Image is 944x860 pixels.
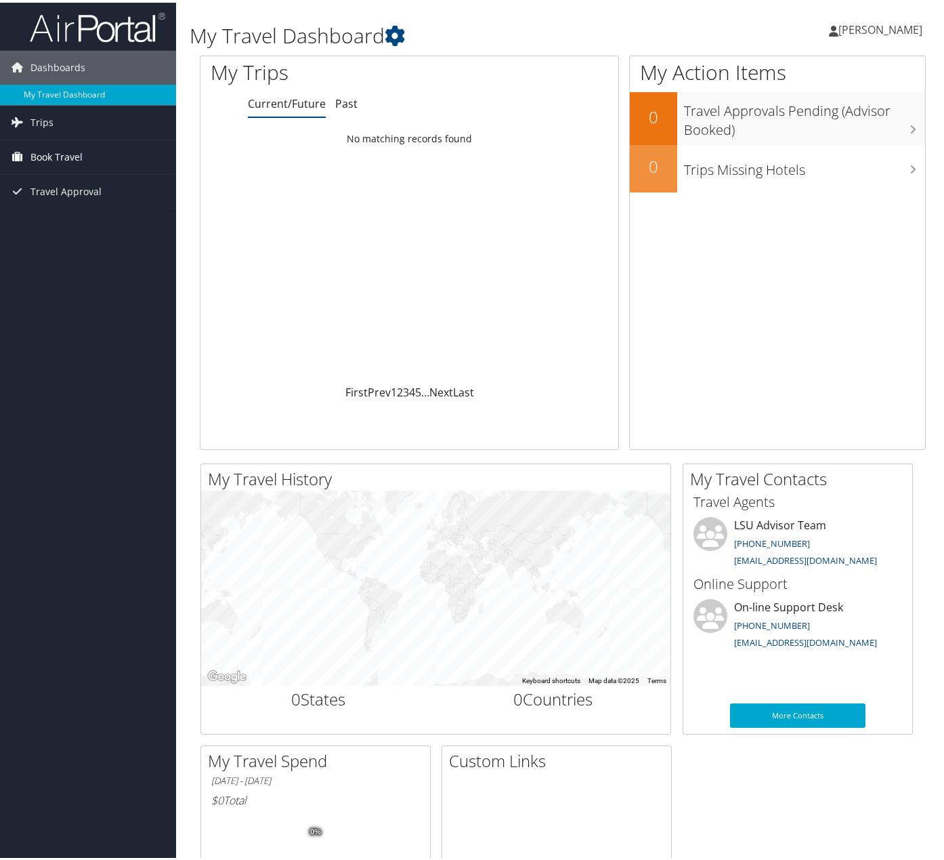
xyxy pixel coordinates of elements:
[684,151,925,177] h3: Trips Missing Hotels
[630,142,925,190] a: 0Trips Missing Hotels
[730,701,865,725] a: More Contacts
[687,596,909,652] li: On-line Support Desk
[291,685,301,708] span: 0
[345,382,368,397] a: First
[513,685,523,708] span: 0
[647,674,666,682] a: Terms (opens in new tab)
[734,617,810,629] a: [PHONE_NUMBER]
[630,103,677,126] h2: 0
[522,674,580,683] button: Keyboard shortcuts
[588,674,639,682] span: Map data ©2025
[391,382,397,397] a: 1
[30,48,85,82] span: Dashboards
[190,19,687,47] h1: My Travel Dashboard
[211,790,223,805] span: $0
[734,634,877,646] a: [EMAIL_ADDRESS][DOMAIN_NAME]
[829,7,936,47] a: [PERSON_NAME]
[335,94,358,108] a: Past
[684,92,925,137] h3: Travel Approvals Pending (Advisor Booked)
[208,747,430,770] h2: My Travel Spend
[415,382,421,397] a: 5
[310,825,321,834] tspan: 0%
[693,572,902,591] h3: Online Support
[248,94,326,108] a: Current/Future
[446,685,661,708] h2: Countries
[205,666,249,683] a: Open this area in Google Maps (opens a new window)
[211,790,420,805] h6: Total
[205,666,249,683] img: Google
[630,56,925,84] h1: My Action Items
[453,382,474,397] a: Last
[30,172,102,206] span: Travel Approval
[211,56,434,84] h1: My Trips
[838,20,922,35] span: [PERSON_NAME]
[734,552,877,564] a: [EMAIL_ADDRESS][DOMAIN_NAME]
[449,747,671,770] h2: Custom Links
[211,772,420,785] h6: [DATE] - [DATE]
[687,514,909,570] li: LSU Advisor Team
[208,465,670,488] h2: My Travel History
[368,382,391,397] a: Prev
[409,382,415,397] a: 4
[630,89,925,142] a: 0Travel Approvals Pending (Advisor Booked)
[30,138,83,171] span: Book Travel
[630,152,677,176] h2: 0
[734,535,810,547] a: [PHONE_NUMBER]
[693,490,902,509] h3: Travel Agents
[30,103,53,137] span: Trips
[30,9,165,41] img: airportal-logo.png
[200,124,618,148] td: No matching records found
[421,382,429,397] span: …
[690,465,912,488] h2: My Travel Contacts
[211,685,426,708] h2: States
[429,382,453,397] a: Next
[397,382,403,397] a: 2
[403,382,409,397] a: 3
